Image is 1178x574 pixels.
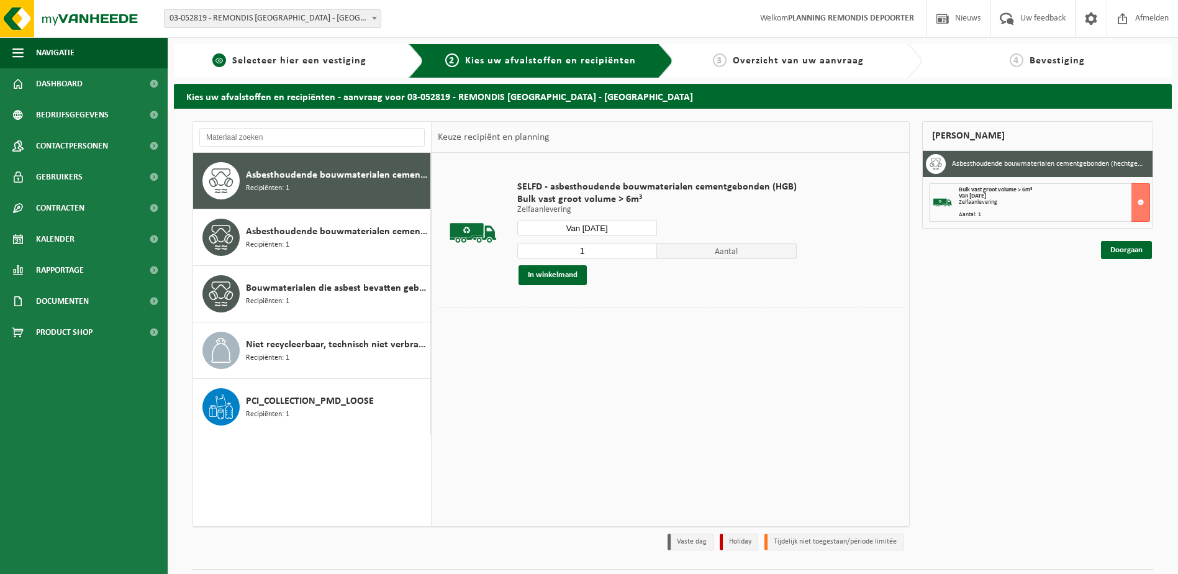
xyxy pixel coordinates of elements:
[36,286,89,317] span: Documenten
[193,209,431,266] button: Asbesthoudende bouwmaterialen cementgebonden met isolatie(hechtgebonden) Recipiënten: 1
[246,281,427,296] span: Bouwmaterialen die asbest bevatten gebonden aan cement, bitumen, kunststof of lijm (hechtgebonden...
[36,68,83,99] span: Dashboard
[432,122,556,153] div: Keuze recipiënt en planning
[733,56,864,66] span: Overzicht van uw aanvraag
[246,183,289,194] span: Recipiënten: 1
[36,37,75,68] span: Navigatie
[199,128,425,147] input: Materiaal zoeken
[164,9,381,28] span: 03-052819 - REMONDIS WEST-VLAANDEREN - OOSTENDE
[246,296,289,307] span: Recipiënten: 1
[174,84,1172,108] h2: Kies uw afvalstoffen en recipiënten - aanvraag voor 03-052819 - REMONDIS [GEOGRAPHIC_DATA] - [GEO...
[517,221,657,236] input: Selecteer datum
[36,224,75,255] span: Kalender
[36,130,108,162] span: Contactpersonen
[193,266,431,322] button: Bouwmaterialen die asbest bevatten gebonden aan cement, bitumen, kunststof of lijm (hechtgebonden...
[445,53,459,67] span: 2
[165,10,381,27] span: 03-052819 - REMONDIS WEST-VLAANDEREN - OOSTENDE
[36,162,83,193] span: Gebruikers
[246,168,427,183] span: Asbesthoudende bouwmaterialen cementgebonden (hechtgebonden)
[193,379,431,435] button: PCI_COLLECTION_PMD_LOOSE Recipiënten: 1
[36,99,109,130] span: Bedrijfsgegevens
[668,534,714,550] li: Vaste dag
[246,409,289,421] span: Recipiënten: 1
[246,337,427,352] span: Niet recycleerbaar, technisch niet verbrandbaar afval (brandbaar)
[36,255,84,286] span: Rapportage
[657,243,797,259] span: Aantal
[465,56,636,66] span: Kies uw afvalstoffen en recipiënten
[959,193,986,199] strong: Van [DATE]
[246,239,289,251] span: Recipiënten: 1
[1101,241,1152,259] a: Doorgaan
[517,193,797,206] span: Bulk vast groot volume > 6m³
[952,154,1143,174] h3: Asbesthoudende bouwmaterialen cementgebonden (hechtgebonden)
[517,181,797,193] span: SELFD - asbesthoudende bouwmaterialen cementgebonden (HGB)
[1030,56,1085,66] span: Bevestiging
[959,199,1149,206] div: Zelfaanlevering
[246,394,374,409] span: PCI_COLLECTION_PMD_LOOSE
[193,153,431,209] button: Asbesthoudende bouwmaterialen cementgebonden (hechtgebonden) Recipiënten: 1
[232,56,366,66] span: Selecteer hier een vestiging
[36,193,84,224] span: Contracten
[959,186,1032,193] span: Bulk vast groot volume > 6m³
[36,317,93,348] span: Product Shop
[713,53,727,67] span: 3
[764,534,904,550] li: Tijdelijk niet toegestaan/période limitée
[517,206,797,214] p: Zelfaanlevering
[720,534,758,550] li: Holiday
[922,121,1153,151] div: [PERSON_NAME]
[1010,53,1023,67] span: 4
[246,352,289,364] span: Recipiënten: 1
[788,14,914,23] strong: PLANNING REMONDIS DEPOORTER
[246,224,427,239] span: Asbesthoudende bouwmaterialen cementgebonden met isolatie(hechtgebonden)
[959,212,1149,218] div: Aantal: 1
[180,53,399,68] a: 1Selecteer hier een vestiging
[212,53,226,67] span: 1
[519,265,587,285] button: In winkelmand
[193,322,431,379] button: Niet recycleerbaar, technisch niet verbrandbaar afval (brandbaar) Recipiënten: 1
